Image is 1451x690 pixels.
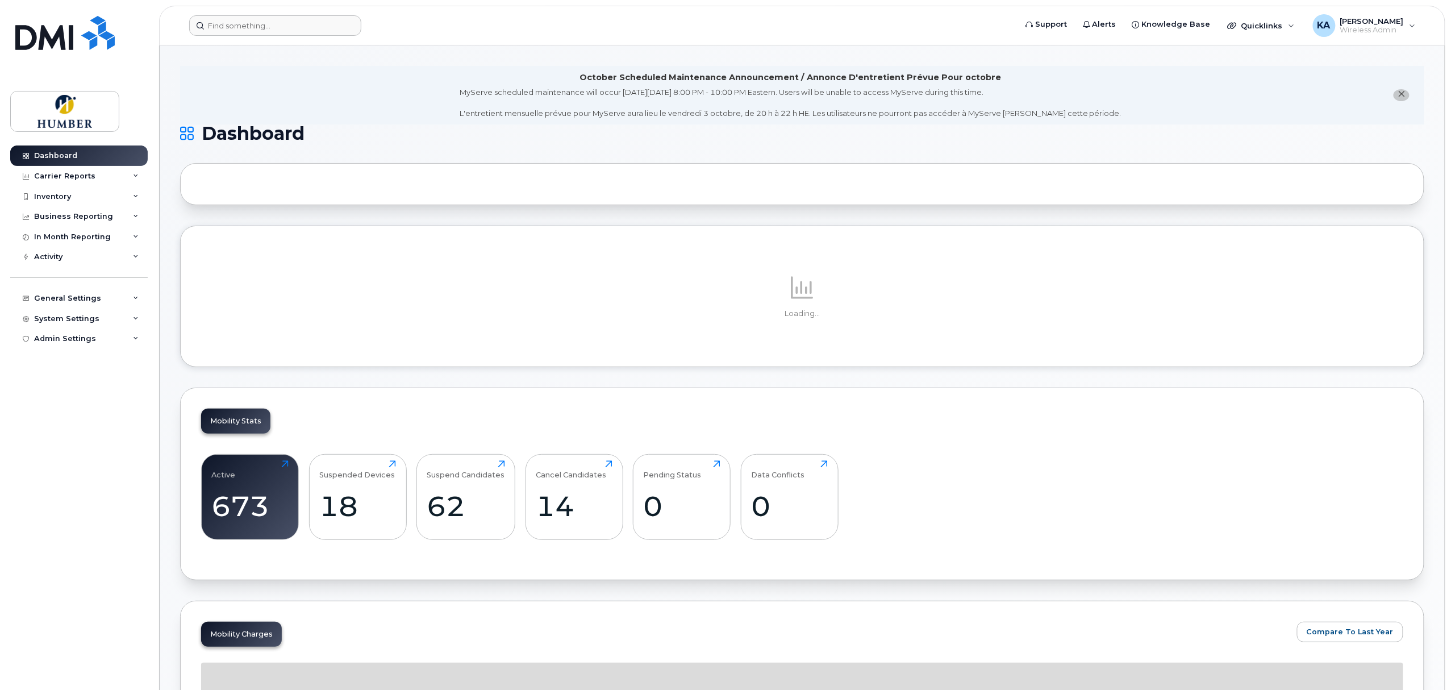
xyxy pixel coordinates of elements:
div: MyServe scheduled maintenance will occur [DATE][DATE] 8:00 PM - 10:00 PM Eastern. Users will be u... [460,87,1121,119]
a: Pending Status0 [644,460,720,533]
div: 0 [644,489,720,523]
a: Suspend Candidates62 [427,460,505,533]
div: 62 [427,489,505,523]
a: Suspended Devices18 [319,460,396,533]
div: Cancel Candidates [536,460,606,479]
div: Suspended Devices [319,460,395,479]
div: Pending Status [644,460,702,479]
div: 0 [751,489,828,523]
button: close notification [1394,89,1410,101]
div: October Scheduled Maintenance Announcement / Annonce D'entretient Prévue Pour octobre [580,72,1002,84]
a: Active673 [212,460,289,533]
a: Cancel Candidates14 [536,460,612,533]
div: Data Conflicts [751,460,804,479]
a: Data Conflicts0 [751,460,828,533]
div: 18 [319,489,396,523]
p: Loading... [201,309,1403,319]
div: Suspend Candidates [427,460,505,479]
span: Dashboard [202,125,305,142]
div: 14 [536,489,612,523]
div: 673 [212,489,289,523]
span: Compare To Last Year [1307,626,1394,637]
button: Compare To Last Year [1297,622,1403,642]
div: Active [212,460,236,479]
